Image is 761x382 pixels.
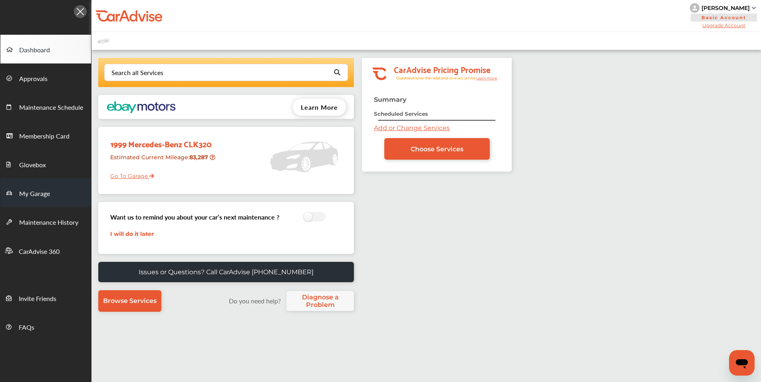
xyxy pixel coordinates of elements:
img: placeholder_car.fcab19be.svg [97,36,109,46]
a: Issues or Questions? Call CarAdvise [PHONE_NUMBER] [98,262,354,282]
div: [PERSON_NAME] [701,4,750,12]
label: Do you need help? [225,296,284,305]
span: CarAdvise 360 [19,247,60,257]
h3: Want us to remind you about your car’s next maintenance ? [110,212,279,222]
a: Approvals [0,63,91,92]
div: 1999 Mercedes-Benz CLK320 [104,131,221,150]
a: Browse Services [98,290,161,312]
span: Maintenance History [19,218,78,228]
span: Basic Account [691,14,757,22]
a: Diagnose a Problem [286,291,354,311]
iframe: Button to launch messaging window [729,350,755,376]
img: sCxJUJ+qAmfqhQGDUl18vwLg4ZYJ6CxN7XmbOMBAAAAAElFTkSuQmCC [752,7,756,9]
div: Search all Services [111,69,163,76]
strong: Scheduled Services [374,111,428,117]
a: Go To Garage [104,166,154,182]
img: Icon.5fd9dcc7.svg [74,5,87,18]
a: My Garage [0,178,91,207]
a: Dashboard [0,35,91,63]
tspan: Guaranteed lower than retail price on every service. [396,75,476,81]
a: Membership Card [0,121,91,150]
img: placeholder_car.5a1ece94.svg [270,131,338,183]
tspan: Learn more [476,76,497,80]
span: Invite Friends [19,294,56,304]
span: Approvals [19,74,48,84]
span: Browse Services [103,297,157,305]
a: Glovebox [0,150,91,178]
span: Glovebox [19,160,46,170]
span: Choose Services [411,145,463,153]
span: Maintenance Schedule [19,103,83,113]
span: Membership Card [19,131,70,142]
strong: 83,287 [189,154,210,161]
a: Maintenance History [0,207,91,236]
span: My Garage [19,189,50,199]
span: Upgrade Account [690,22,758,28]
a: Maintenance Schedule [0,92,91,121]
tspan: CarAdvise Pricing Promise [394,62,491,76]
div: Estimated Current Mileage : [104,150,221,171]
strong: Summary [374,96,407,103]
span: Dashboard [19,45,50,55]
span: Learn More [301,103,338,112]
img: knH8PDtVvWoAbQRylUukY18CTiRevjo20fAtgn5MLBQj4uumYvk2MzTtcAIzfGAtb1XOLVMAvhLuqoNAbL4reqehy0jehNKdM... [690,3,699,13]
a: Add or Change Services [374,124,450,132]
p: Issues or Questions? Call CarAdvise [PHONE_NUMBER] [139,268,314,276]
span: Diagnose a Problem [290,293,350,309]
a: I will do it later [110,230,154,238]
span: FAQs [19,323,34,333]
a: Choose Services [384,138,490,160]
